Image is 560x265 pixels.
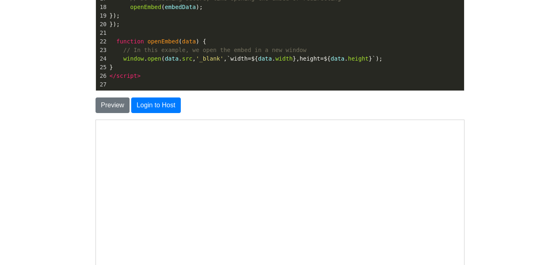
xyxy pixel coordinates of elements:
span: > [137,72,140,79]
div: 24 [96,54,108,63]
span: } [109,64,113,70]
span: </ [109,72,116,79]
span: width [275,55,293,62]
span: data [182,38,196,45]
div: 26 [96,72,108,80]
span: ( ) { [109,38,206,45]
div: 23 [96,46,108,54]
span: },height=${ [293,55,331,62]
span: `width=${ [227,55,258,62]
span: }); [109,12,120,19]
span: ( ); [109,4,203,10]
span: src [182,55,192,62]
div: 18 [96,3,108,11]
span: window [123,55,144,62]
span: // In this example, we open the embed in a new window [123,47,307,53]
div: 25 [96,63,108,72]
span: open [148,55,162,62]
span: data [331,55,345,62]
span: }` [369,55,376,62]
div: 19 [96,11,108,20]
div: 20 [96,20,108,29]
span: data [258,55,272,62]
button: Login to Host [131,97,180,113]
span: height [348,55,369,62]
span: . ( . , , . . ); [109,55,382,62]
div: 21 [96,29,108,37]
span: embedData [165,4,196,10]
span: '_blank' [196,55,223,62]
span: }); [109,21,120,27]
span: openEmbed [148,38,179,45]
div: 27 [96,80,108,89]
span: function [116,38,144,45]
div: 22 [96,37,108,46]
span: data [165,55,179,62]
span: openEmbed [130,4,162,10]
span: script [116,72,137,79]
button: Preview [96,97,130,113]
